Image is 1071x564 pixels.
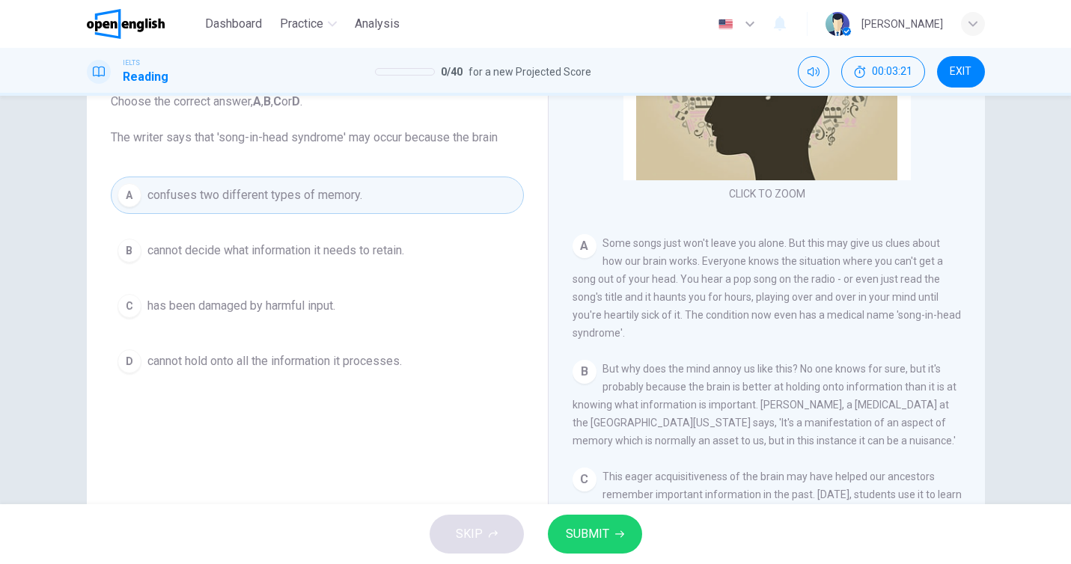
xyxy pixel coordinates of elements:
[349,10,406,37] button: Analysis
[798,56,829,88] div: Mute
[872,66,912,78] span: 00:03:21
[573,360,596,384] div: B
[826,12,849,36] img: Profile picture
[355,15,400,33] span: Analysis
[199,10,268,37] button: Dashboard
[566,524,609,545] span: SUBMIT
[111,343,524,380] button: Dcannot hold onto all the information it processes.
[118,183,141,207] div: A
[111,287,524,325] button: Chas been damaged by harmful input.
[469,63,591,81] span: for a new Projected Score
[937,56,985,88] button: EXIT
[573,468,596,491] div: C
[950,66,971,78] span: EXIT
[573,237,961,339] span: Some songs just won't leave you alone. But this may give us clues about how our brain works. Ever...
[111,93,524,147] span: Choose the correct answer, , , or . The writer says that 'song-in-head syndrome' may occur becaus...
[573,363,956,447] span: But why does the mind annoy us like this? No one knows for sure, but it's probably because the br...
[87,9,165,39] img: OpenEnglish logo
[205,15,262,33] span: Dashboard
[147,352,402,370] span: cannot hold onto all the information it processes.
[123,58,140,68] span: IELTS
[274,10,343,37] button: Practice
[861,15,943,33] div: [PERSON_NAME]
[253,94,261,108] b: A
[841,56,925,88] button: 00:03:21
[118,349,141,373] div: D
[548,515,642,554] button: SUBMIT
[573,234,596,258] div: A
[147,186,362,204] span: confuses two different types of memory.
[111,177,524,214] button: Aconfuses two different types of memory.
[147,242,404,260] span: cannot decide what information it needs to retain.
[292,94,300,108] b: D
[280,15,323,33] span: Practice
[273,94,281,108] b: C
[441,63,463,81] span: 0 / 40
[716,19,735,30] img: en
[87,9,200,39] a: OpenEnglish logo
[123,68,168,86] h1: Reading
[111,232,524,269] button: Bcannot decide what information it needs to retain.
[118,294,141,318] div: C
[118,239,141,263] div: B
[263,94,271,108] b: B
[147,297,335,315] span: has been damaged by harmful input.
[841,56,925,88] div: Hide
